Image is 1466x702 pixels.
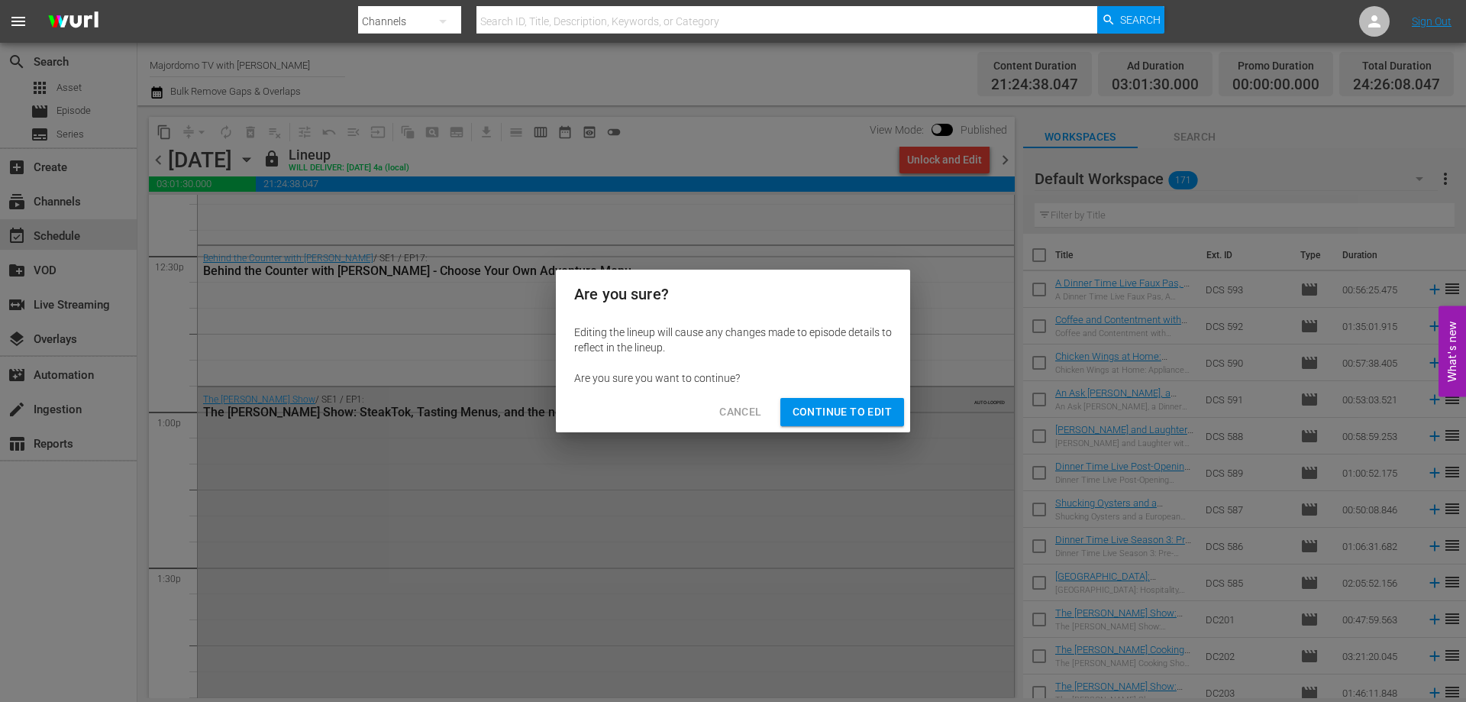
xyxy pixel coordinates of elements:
div: Editing the lineup will cause any changes made to episode details to reflect in the lineup. [574,325,892,355]
span: Search [1120,6,1161,34]
button: Continue to Edit [780,398,904,426]
img: ans4CAIJ8jUAAAAAAAAAAAAAAAAAAAAAAAAgQb4GAAAAAAAAAAAAAAAAAAAAAAAAJMjXAAAAAAAAAAAAAAAAAAAAAAAAgAT5G... [37,4,110,40]
button: Open Feedback Widget [1439,306,1466,396]
span: menu [9,12,27,31]
span: Continue to Edit [793,403,892,422]
div: Are you sure you want to continue? [574,370,892,386]
button: Cancel [707,398,773,426]
h2: Are you sure? [574,282,892,306]
a: Sign Out [1412,15,1451,27]
span: Cancel [719,403,761,422]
